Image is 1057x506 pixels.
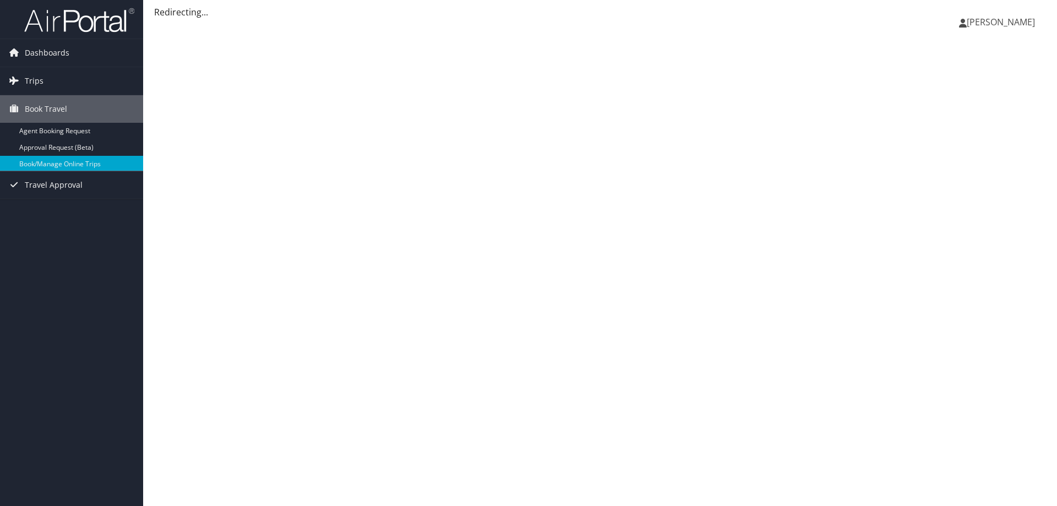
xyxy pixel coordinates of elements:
[25,67,43,95] span: Trips
[24,7,134,33] img: airportal-logo.png
[25,95,67,123] span: Book Travel
[959,6,1046,39] a: [PERSON_NAME]
[967,16,1035,28] span: [PERSON_NAME]
[25,171,83,199] span: Travel Approval
[25,39,69,67] span: Dashboards
[154,6,1046,19] div: Redirecting...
